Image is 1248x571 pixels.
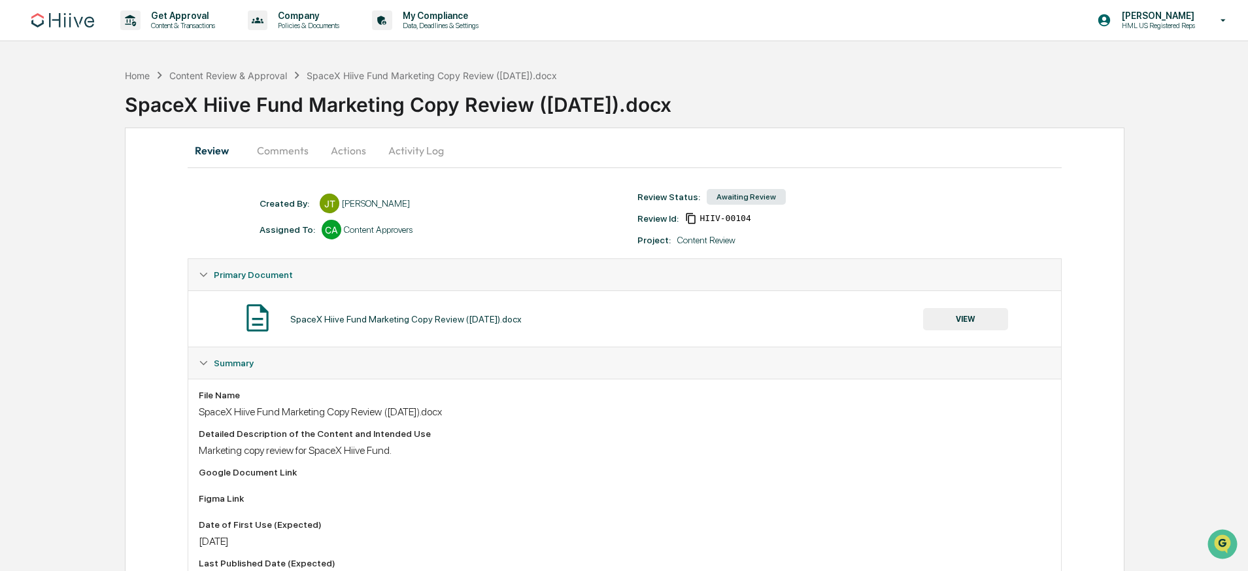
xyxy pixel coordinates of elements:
[222,104,238,120] button: Start new chat
[26,190,82,203] span: Data Lookup
[188,135,1061,166] div: secondary tabs example
[141,10,222,21] p: Get Approval
[319,135,378,166] button: Actions
[637,213,679,224] div: Review Id:
[188,290,1060,347] div: Primary Document
[199,467,1050,477] div: Google Document Link
[188,347,1060,379] div: Summary
[108,165,162,178] span: Attestations
[637,192,700,202] div: Review Status:
[141,21,222,30] p: Content & Transactions
[260,224,315,235] div: Assigned To:
[31,13,94,27] img: logo
[44,113,165,124] div: We're available if you need us!
[378,135,454,166] button: Activity Log
[923,308,1008,330] button: VIEW
[8,184,88,208] a: 🔎Data Lookup
[92,221,158,232] a: Powered byPylon
[199,406,1050,418] div: SpaceX Hiive Fund Marketing Copy Review ([DATE]).docx
[260,198,313,209] div: Created By: ‎ ‎
[8,160,90,183] a: 🖐️Preclearance
[320,194,339,213] div: JT
[246,135,319,166] button: Comments
[707,189,786,205] div: Awaiting Review
[1206,528,1241,563] iframe: Open customer support
[199,558,1050,568] div: Last Published Date (Expected)
[26,165,84,178] span: Preclearance
[267,10,346,21] p: Company
[169,70,287,81] div: Content Review & Approval
[1111,21,1202,30] p: HML US Registered Reps
[13,100,37,124] img: 1746055101610-c473b297-6a78-478c-a979-82029cc54cd1
[241,302,274,334] img: Document Icon
[199,444,1050,457] div: Marketing copy review for SpaceX Hiive Fund.
[214,269,293,280] span: Primary Document
[344,224,413,235] div: Content Approvers
[392,10,485,21] p: My Compliance
[700,213,750,224] span: db1ffbd6-ca4d-4cff-9494-0edcd9d27bc8
[199,535,1050,547] div: [DATE]
[188,259,1060,290] div: Primary Document
[322,220,341,239] div: CA
[13,27,238,48] p: How can we help?
[677,235,735,245] div: Content Review
[199,428,1050,439] div: Detailed Description of the Content and Intended Use
[199,390,1050,400] div: File Name
[290,314,522,324] div: SpaceX Hiive Fund Marketing Copy Review ([DATE]).docx
[90,160,167,183] a: 🗄️Attestations
[1111,10,1202,21] p: [PERSON_NAME]
[307,70,557,81] div: SpaceX Hiive Fund Marketing Copy Review ([DATE]).docx
[188,135,246,166] button: Review
[13,191,24,201] div: 🔎
[392,21,485,30] p: Data, Deadlines & Settings
[95,166,105,177] div: 🗄️
[342,198,410,209] div: [PERSON_NAME]
[199,493,1050,504] div: Figma Link
[125,70,150,81] div: Home
[13,166,24,177] div: 🖐️
[130,222,158,232] span: Pylon
[44,100,214,113] div: Start new chat
[214,358,254,368] span: Summary
[267,21,346,30] p: Policies & Documents
[637,235,671,245] div: Project:
[125,82,1248,116] div: SpaceX Hiive Fund Marketing Copy Review ([DATE]).docx
[199,519,1050,530] div: Date of First Use (Expected)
